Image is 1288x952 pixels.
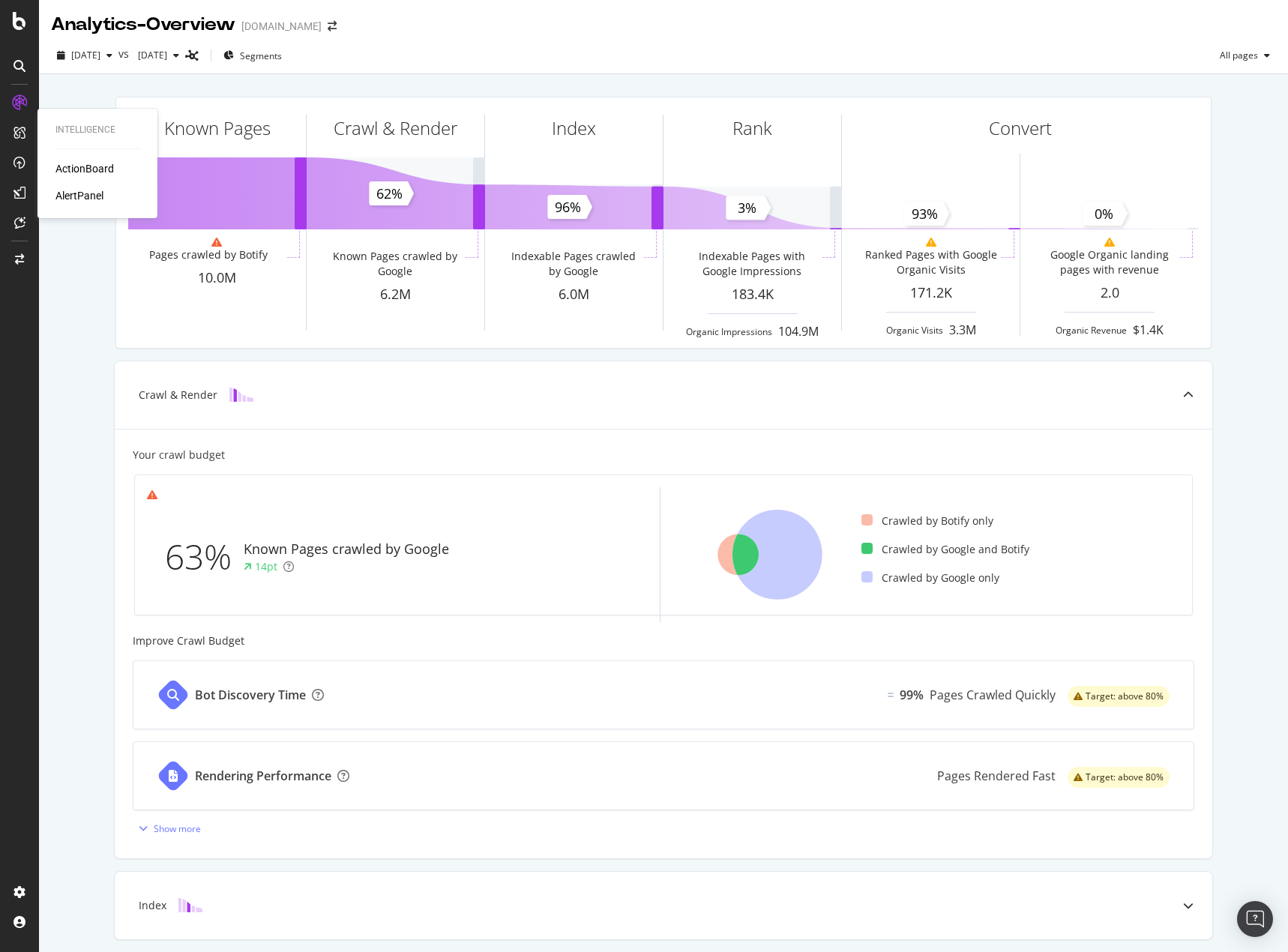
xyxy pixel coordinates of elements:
[241,19,322,34] div: [DOMAIN_NAME]
[128,268,306,288] div: 10.0M
[133,816,201,840] button: Show more
[506,249,640,279] div: Indexable Pages crawled by Google
[937,768,1056,785] div: Pages Rendered Fast
[132,49,167,61] span: 2023 Sep. 16th
[217,43,288,67] button: Segments
[1086,692,1164,701] span: Target: above 80%
[684,249,819,279] div: Indexable Pages with Google Impressions
[778,323,819,340] div: 104.9M
[51,12,235,37] div: Analytics - Overview
[861,570,999,585] div: Crawled by Google only
[133,633,1194,648] div: Improve Crawl Budget
[51,43,118,67] button: [DATE]
[255,559,277,574] div: 14pt
[888,693,894,697] img: Equal
[71,49,100,61] span: 2025 Sep. 14th
[240,49,282,62] span: Segments
[118,46,132,61] span: vs
[164,115,271,141] div: Known Pages
[178,898,202,912] img: block-icon
[133,660,1194,729] a: Bot Discovery TimeEqual99%Pages Crawled Quicklywarning label
[663,285,841,304] div: 183.4K
[154,822,201,835] div: Show more
[244,540,449,559] div: Known Pages crawled by Google
[1068,767,1170,788] div: warning label
[485,285,663,304] div: 6.0M
[139,388,217,403] div: Crawl & Render
[165,532,244,582] div: 63%
[139,898,166,913] div: Index
[900,687,924,704] div: 99%
[132,43,185,67] button: [DATE]
[686,325,772,338] div: Organic Impressions
[195,687,306,704] div: Bot Discovery Time
[133,741,1194,810] a: Rendering PerformancePages Rendered Fastwarning label
[55,161,114,176] a: ActionBoard
[1214,43,1276,67] button: All pages
[307,285,484,304] div: 6.2M
[229,388,253,402] img: block-icon
[195,768,331,785] div: Rendering Performance
[1068,686,1170,707] div: warning label
[861,542,1029,557] div: Crawled by Google and Botify
[1214,49,1258,61] span: All pages
[930,687,1056,704] div: Pages Crawled Quickly
[552,115,596,141] div: Index
[149,247,268,262] div: Pages crawled by Botify
[328,21,337,31] div: arrow-right-arrow-left
[328,249,462,279] div: Known Pages crawled by Google
[732,115,772,141] div: Rank
[861,513,993,528] div: Crawled by Botify only
[133,448,225,463] div: Your crawl budget
[334,115,457,141] div: Crawl & Render
[55,188,103,203] a: AlertPanel
[55,124,139,136] div: Intelligence
[1237,901,1273,937] div: Open Intercom Messenger
[1086,773,1164,782] span: Target: above 80%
